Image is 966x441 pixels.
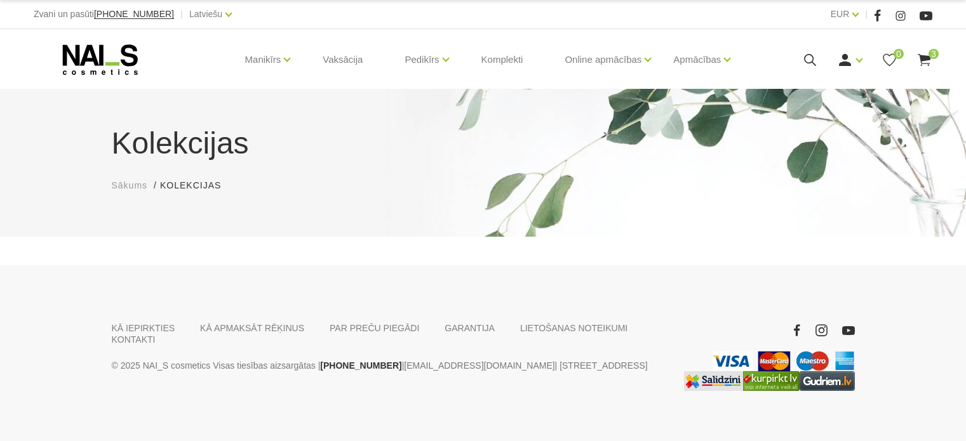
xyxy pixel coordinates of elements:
[445,322,495,334] a: GARANTIJA
[520,322,627,334] a: LIETOŠANAS NOTEIKUMI
[831,6,850,22] a: EUR
[160,179,234,192] li: Kolekcijas
[112,179,148,192] a: Sākums
[320,358,401,373] a: [PHONE_NUMBER]
[180,6,183,22] span: |
[916,52,932,68] a: 3
[929,49,939,59] span: 3
[94,10,174,19] a: [PHONE_NUMBER]
[882,52,897,68] a: 0
[799,371,855,391] img: www.gudriem.lv/veikali/lv
[245,34,281,85] a: Manikīrs
[799,371,855,391] a: https://www.gudriem.lv/veikali/lv
[743,371,799,391] img: Lielākais Latvijas interneta veikalu preču meklētājs
[112,180,148,190] span: Sākums
[94,9,174,19] span: [PHONE_NUMBER]
[112,334,156,345] a: KONTAKTI
[312,29,373,90] a: Vaksācija
[189,6,222,22] a: Latviešu
[865,6,868,22] span: |
[200,322,304,334] a: KĀ APMAKSĀT RĒĶINUS
[673,34,721,85] a: Apmācības
[894,49,904,59] span: 0
[34,6,174,22] div: Zvani un pasūti
[684,371,743,391] img: Labākā cena interneta veikalos - Samsung, Cena, iPhone, Mobilie telefoni
[112,121,855,166] h1: Kolekcijas
[330,322,419,334] a: PAR PREČU PIEGĀDI
[404,358,554,373] a: [EMAIL_ADDRESS][DOMAIN_NAME]
[112,322,175,334] a: KĀ IEPIRKTIES
[565,34,641,85] a: Online apmācības
[471,29,533,90] a: Komplekti
[405,34,439,85] a: Pedikīrs
[112,358,664,373] p: © 2025 NAI_S cosmetics Visas tiesības aizsargātas | | | [STREET_ADDRESS]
